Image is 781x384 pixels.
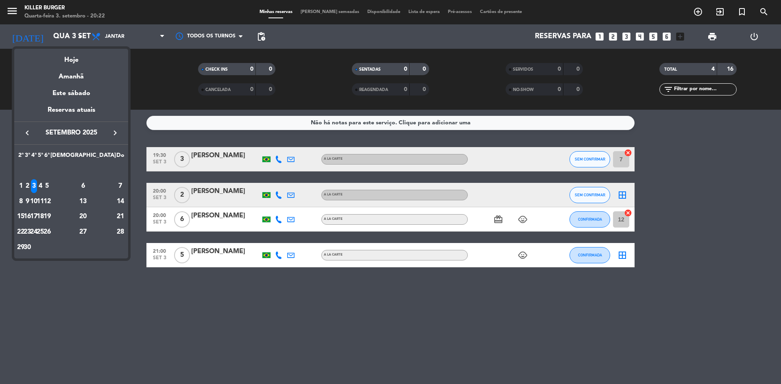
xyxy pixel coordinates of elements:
td: 16 de setembro de 2025 [24,209,31,224]
div: 18 [37,210,44,223]
th: Sexta-feira [44,151,50,163]
div: 6 [54,179,113,193]
div: 25 [37,225,44,239]
td: 28 de setembro de 2025 [116,224,125,240]
td: 24 de setembro de 2025 [31,224,37,240]
div: 13 [54,195,113,208]
td: 27 de setembro de 2025 [50,224,116,240]
th: Quarta-feira [31,151,37,163]
td: 13 de setembro de 2025 [50,194,116,209]
i: keyboard_arrow_right [110,128,120,138]
td: 19 de setembro de 2025 [44,209,50,224]
td: 23 de setembro de 2025 [24,224,31,240]
div: Reservas atuais [14,105,128,121]
td: 9 de setembro de 2025 [24,194,31,209]
div: 10 [31,195,37,208]
td: 22 de setembro de 2025 [17,224,24,240]
div: 4 [37,179,44,193]
div: 27 [54,225,113,239]
div: 22 [18,225,24,239]
td: SET [17,163,125,178]
td: 17 de setembro de 2025 [31,209,37,224]
td: 8 de setembro de 2025 [17,194,24,209]
th: Quinta-feira [37,151,44,163]
div: Amanhã [14,65,128,82]
div: 7 [116,179,124,193]
div: 9 [24,195,31,208]
div: 16 [24,210,31,223]
td: 1 de setembro de 2025 [17,178,24,194]
div: 21 [116,210,124,223]
th: Sábado [50,151,116,163]
td: 7 de setembro de 2025 [116,178,125,194]
th: Segunda-feira [17,151,24,163]
div: 28 [116,225,124,239]
td: 6 de setembro de 2025 [50,178,116,194]
button: keyboard_arrow_right [108,128,122,138]
td: 11 de setembro de 2025 [37,194,44,209]
div: 30 [24,241,31,254]
td: 29 de setembro de 2025 [17,240,24,255]
div: Hoje [14,49,128,65]
div: 2 [24,179,31,193]
div: 24 [31,225,37,239]
div: 29 [18,241,24,254]
div: 19 [44,210,50,223]
th: Terça-feira [24,151,31,163]
div: 15 [18,210,24,223]
div: 17 [31,210,37,223]
td: 3 de setembro de 2025 [31,178,37,194]
div: 20 [54,210,113,223]
td: 5 de setembro de 2025 [44,178,50,194]
td: 10 de setembro de 2025 [31,194,37,209]
div: 3 [31,179,37,193]
td: 18 de setembro de 2025 [37,209,44,224]
div: 11 [37,195,44,208]
div: 5 [44,179,50,193]
td: 2 de setembro de 2025 [24,178,31,194]
td: 26 de setembro de 2025 [44,224,50,240]
div: Este sábado [14,82,128,105]
div: 12 [44,195,50,208]
td: 25 de setembro de 2025 [37,224,44,240]
td: 14 de setembro de 2025 [116,194,125,209]
div: 1 [18,179,24,193]
th: Domingo [116,151,125,163]
td: 12 de setembro de 2025 [44,194,50,209]
button: keyboard_arrow_left [20,128,35,138]
td: 15 de setembro de 2025 [17,209,24,224]
div: 26 [44,225,50,239]
div: 23 [24,225,31,239]
div: 8 [18,195,24,208]
div: 14 [116,195,124,208]
i: keyboard_arrow_left [22,128,32,138]
td: 21 de setembro de 2025 [116,209,125,224]
span: setembro 2025 [35,128,108,138]
td: 20 de setembro de 2025 [50,209,116,224]
td: 30 de setembro de 2025 [24,240,31,255]
td: 4 de setembro de 2025 [37,178,44,194]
